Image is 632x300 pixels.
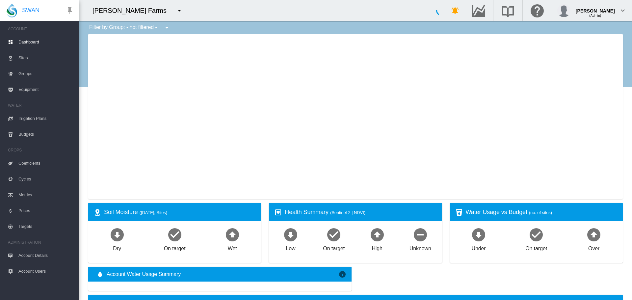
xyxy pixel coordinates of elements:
[163,24,171,32] md-icon: icon-menu-down
[409,242,431,252] div: Unknown
[372,242,382,252] div: High
[18,50,74,66] span: Sites
[455,208,463,216] md-icon: icon-cup-water
[7,4,17,17] img: SWAN-Landscape-Logo-Colour-drop.png
[471,7,487,14] md-icon: Go to the Data Hub
[140,210,167,215] span: ([DATE], Sites)
[84,21,175,34] div: Filter by Group: - not filtered -
[500,7,516,14] md-icon: Search the knowledge base
[18,111,74,126] span: Irrigation Plans
[8,237,74,248] span: ADMINISTRATION
[619,7,627,14] md-icon: icon-chevron-down
[330,210,365,215] span: (Sentinel-2 | NDVI)
[529,7,545,14] md-icon: Click here for help
[22,6,39,14] span: SWAN
[528,227,544,242] md-icon: icon-checkbox-marked-circle
[557,4,570,17] img: profile.jpg
[96,270,104,278] md-icon: icon-water
[107,271,338,278] span: Account Water Usage Summary
[18,219,74,234] span: Targets
[18,203,74,219] span: Prices
[8,100,74,111] span: WATER
[224,227,240,242] md-icon: icon-arrow-up-bold-circle
[18,155,74,171] span: Coefficients
[173,4,186,17] button: icon-menu-down
[18,263,74,279] span: Account Users
[18,187,74,203] span: Metrics
[576,5,615,12] div: [PERSON_NAME]
[274,208,282,216] md-icon: icon-heart-box-outline
[412,227,428,242] md-icon: icon-minus-circle
[525,242,547,252] div: On target
[18,82,74,97] span: Equipment
[466,208,618,216] div: Water Usage vs Budget
[104,208,256,216] div: Soil Moisture
[109,227,125,242] md-icon: icon-arrow-down-bold-circle
[113,242,121,252] div: Dry
[66,7,74,14] md-icon: icon-pin
[588,242,599,252] div: Over
[286,242,295,252] div: Low
[164,242,186,252] div: On target
[326,227,342,242] md-icon: icon-checkbox-marked-circle
[338,270,346,278] md-icon: icon-information
[285,208,436,216] div: Health Summary
[18,34,74,50] span: Dashboard
[283,227,299,242] md-icon: icon-arrow-down-bold-circle
[18,171,74,187] span: Cycles
[589,14,601,17] span: (Admin)
[228,242,237,252] div: Wet
[323,242,345,252] div: On target
[8,145,74,155] span: CROPS
[586,227,602,242] md-icon: icon-arrow-up-bold-circle
[93,208,101,216] md-icon: icon-map-marker-radius
[18,126,74,142] span: Budgets
[451,7,459,14] md-icon: icon-bell-ring
[167,227,183,242] md-icon: icon-checkbox-marked-circle
[529,210,552,215] span: (no. of sites)
[18,66,74,82] span: Groups
[8,24,74,34] span: ACCOUNT
[369,227,385,242] md-icon: icon-arrow-up-bold-circle
[472,242,486,252] div: Under
[160,21,173,34] button: icon-menu-down
[18,248,74,263] span: Account Details
[175,7,183,14] md-icon: icon-menu-down
[92,6,172,15] div: [PERSON_NAME] Farms
[471,227,487,242] md-icon: icon-arrow-down-bold-circle
[449,4,462,17] button: icon-bell-ring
